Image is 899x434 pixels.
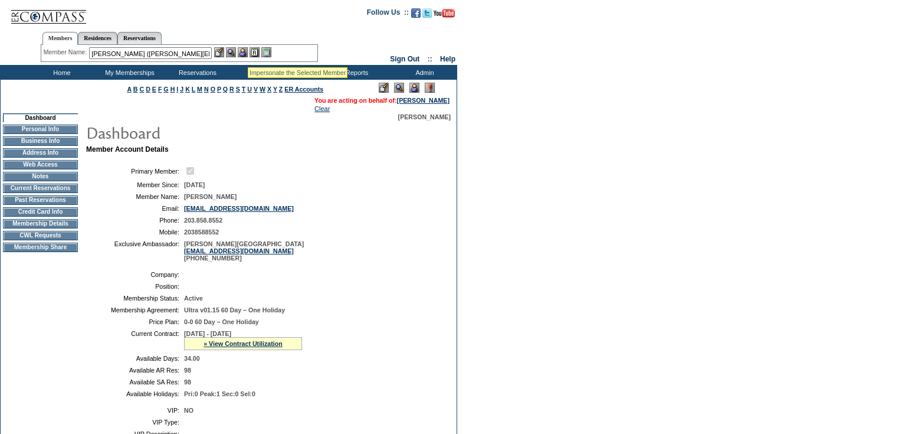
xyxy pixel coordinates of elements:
a: X [267,86,271,93]
a: [EMAIL_ADDRESS][DOMAIN_NAME] [184,247,294,254]
a: F [158,86,162,93]
a: P [217,86,221,93]
span: Pri:0 Peak:1 Sec:0 Sel:0 [184,390,255,397]
a: B [133,86,138,93]
td: Available SA Res: [91,378,179,386]
td: Primary Member: [91,165,179,177]
td: VIP Type: [91,419,179,426]
a: U [247,86,252,93]
a: H [170,86,175,93]
td: Membership Agreement: [91,306,179,314]
td: Email: [91,205,179,212]
div: Impersonate the Selected Member [250,69,346,76]
img: View Mode [394,83,404,93]
a: ER Accounts [284,86,323,93]
a: N [204,86,209,93]
td: Phone: [91,217,179,224]
span: 2038588552 [184,229,219,236]
a: » View Contract Utilization [204,340,283,347]
td: Current Contract: [91,330,179,350]
td: Member Name: [91,193,179,200]
span: [PERSON_NAME] [184,193,237,200]
a: L [192,86,195,93]
span: [PERSON_NAME] [398,113,451,120]
a: Clear [314,105,330,112]
span: 98 [184,367,191,374]
a: Z [279,86,283,93]
a: T [242,86,246,93]
td: Reservations [162,65,230,80]
td: Mobile: [91,229,179,236]
img: Follow us on Twitter [422,8,432,18]
span: 34.00 [184,355,200,362]
div: Member Name: [44,47,89,57]
a: Sign Out [390,55,419,63]
td: Dashboard [3,113,78,122]
td: Membership Share [3,243,78,252]
td: Address Info [3,148,78,158]
td: Home [27,65,94,80]
td: My Memberships [94,65,162,80]
a: D [146,86,150,93]
a: Become our fan on Facebook [411,12,421,19]
a: [EMAIL_ADDRESS][DOMAIN_NAME] [184,205,294,212]
a: E [152,86,156,93]
a: Y [273,86,277,93]
span: 0-0 60 Day – One Holiday [184,318,259,325]
img: b_calculator.gif [261,47,271,57]
td: Membership Details [3,219,78,229]
a: [PERSON_NAME] [397,97,449,104]
a: Residences [78,32,117,44]
img: View [226,47,236,57]
td: Admin [389,65,457,80]
a: J [180,86,183,93]
td: Exclusive Ambassador: [91,240,179,262]
img: Reservations [250,47,260,57]
a: Reservations [117,32,162,44]
span: 98 [184,378,191,386]
b: Member Account Details [86,145,169,154]
img: Become our fan on Facebook [411,8,421,18]
img: pgTtlDashboard.gif [86,120,321,144]
td: Vacation Collection [230,65,321,80]
td: Current Reservations [3,184,78,193]
a: W [260,86,265,93]
a: R [229,86,234,93]
a: Members [42,32,78,45]
td: Credit Card Info [3,207,78,217]
img: Impersonate [409,83,419,93]
span: :: [428,55,432,63]
td: Web Access [3,160,78,169]
a: Subscribe to our YouTube Channel [434,12,455,19]
img: Subscribe to our YouTube Channel [434,9,455,18]
a: Follow us on Twitter [422,12,432,19]
td: Available Holidays: [91,390,179,397]
a: K [185,86,190,93]
img: Edit Mode [379,83,389,93]
span: 203.858.8552 [184,217,222,224]
td: Reports [321,65,389,80]
span: Ultra v01.15 60 Day – One Holiday [184,306,285,314]
a: I [176,86,178,93]
a: S [236,86,240,93]
td: Price Plan: [91,318,179,325]
td: Position: [91,283,179,290]
a: C [139,86,144,93]
a: A [127,86,132,93]
img: Log Concern/Member Elevation [425,83,435,93]
a: Q [223,86,228,93]
td: Business Info [3,136,78,146]
td: Past Reservations [3,195,78,205]
td: CWL Requests [3,231,78,240]
span: Active [184,295,203,302]
td: Notes [3,172,78,181]
td: Member Since: [91,181,179,188]
span: [PERSON_NAME][GEOGRAPHIC_DATA] [PHONE_NUMBER] [184,240,304,262]
a: G [163,86,168,93]
span: NO [184,407,193,414]
td: Company: [91,271,179,278]
span: [DATE] - [DATE] [184,330,231,337]
a: V [254,86,258,93]
td: VIP: [91,407,179,414]
a: Help [440,55,455,63]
